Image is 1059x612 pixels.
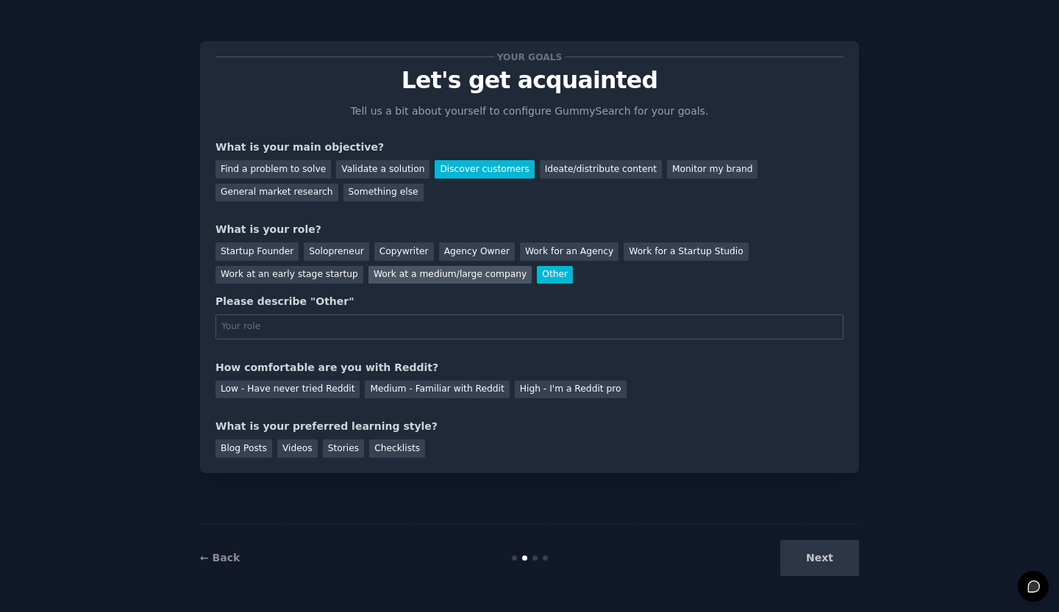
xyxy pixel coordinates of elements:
div: Monitor my brand [667,160,757,179]
div: What is your main objective? [215,140,844,155]
span: Your goals [494,49,565,65]
a: ← Back [200,552,240,564]
div: Medium - Familiar with Reddit [365,381,509,399]
div: Copywriter [374,242,434,261]
div: What is your role? [215,222,844,237]
div: Validate a solution [336,160,429,179]
div: Videos [277,439,318,458]
p: Let's get acquainted [215,68,844,93]
div: Ideate/distribute content [540,160,662,179]
div: How comfortable are you with Reddit? [215,360,844,375]
div: Please describe "Other" [215,294,844,309]
div: Stories [323,439,364,458]
div: Startup Founder [215,242,299,261]
div: Agency Owner [439,242,515,261]
div: What is your preferred learning style? [215,419,844,434]
p: Tell us a bit about yourself to configure GummySearch for your goals. [344,104,715,119]
div: Work for an Agency [520,242,618,261]
div: Work at a medium/large company [368,266,532,284]
input: Your role [215,314,844,339]
div: Discover customers [435,160,534,179]
div: High - I'm a Reddit pro [515,381,627,399]
div: General market research [215,184,338,202]
div: Something else [343,184,424,202]
div: Low - Have never tried Reddit [215,381,360,399]
div: Checklists [369,439,425,458]
div: Other [537,266,573,284]
div: Blog Posts [215,439,272,458]
div: Work at an early stage startup [215,266,363,284]
div: Find a problem to solve [215,160,331,179]
div: Work for a Startup Studio [624,242,748,261]
div: Solopreneur [304,242,368,261]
